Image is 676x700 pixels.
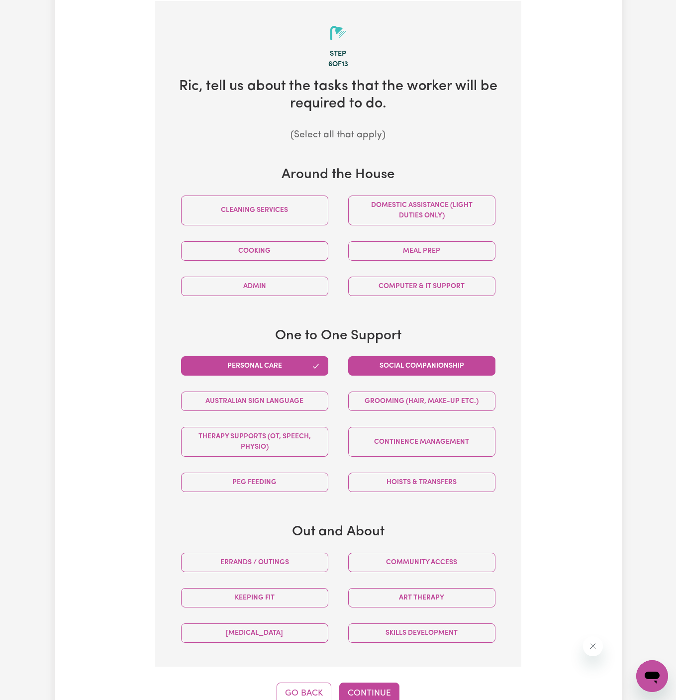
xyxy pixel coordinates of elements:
[181,473,328,492] button: PEG feeding
[348,241,495,261] button: Meal prep
[348,356,495,376] button: Social companionship
[171,59,505,70] div: 6 of 13
[348,392,495,411] button: Grooming (hair, make-up etc.)
[171,49,505,60] div: Step
[636,660,668,692] iframe: Button to launch messaging window
[181,427,328,457] button: Therapy Supports (OT, speech, physio)
[583,636,603,656] iframe: Close message
[348,553,495,572] button: Community access
[171,167,505,184] h3: Around the House
[348,277,495,296] button: Computer & IT Support
[181,277,328,296] button: Admin
[348,196,495,225] button: Domestic assistance (light duties only)
[6,7,60,15] span: Need any help?
[348,623,495,643] button: Skills Development
[181,196,328,225] button: Cleaning services
[181,588,328,607] button: Keeping fit
[171,524,505,541] h3: Out and About
[181,392,328,411] button: Australian Sign Language
[181,356,328,376] button: Personal care
[181,623,328,643] button: [MEDICAL_DATA]
[181,241,328,261] button: Cooking
[171,328,505,345] h3: One to One Support
[171,128,505,143] p: (Select all that apply)
[181,553,328,572] button: Errands / Outings
[348,473,495,492] button: Hoists & transfers
[171,78,505,112] h2: Ric , tell us about the tasks that the worker will be required to do.
[348,427,495,457] button: Continence management
[348,588,495,607] button: Art therapy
